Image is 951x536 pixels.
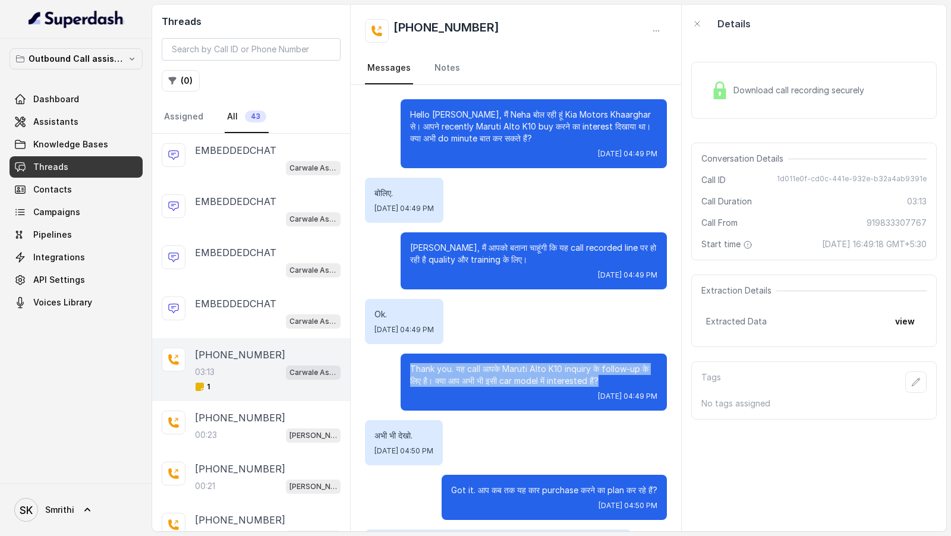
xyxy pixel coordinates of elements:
p: 00:21 [195,480,215,492]
span: Campaigns [33,206,80,218]
span: Call ID [701,174,726,186]
a: Notes [432,52,462,84]
p: Hello [PERSON_NAME], मैं Neha बोल रही हूं Kia Motors Khaarghar से। आपने recently Maruti Alto K10 ... [410,109,657,144]
p: Carwale Assistant [289,264,337,276]
span: [DATE] 04:49 PM [374,204,434,213]
span: [DATE] 04:50 PM [599,501,657,510]
a: Smrithi [10,493,143,526]
span: Knowledge Bases [33,138,108,150]
p: EMBEDDEDCHAT [195,143,276,157]
p: EMBEDDEDCHAT [195,297,276,311]
p: बोलिए. [374,187,434,199]
nav: Tabs [365,52,667,84]
p: [PERSON_NAME], मैं आपको बताना चाहूंगी कि यह call recorded line पर हो रही है quality और training क... [410,242,657,266]
span: [DATE] 16:49:18 GMT+5:30 [822,238,927,250]
span: Extracted Data [706,316,767,327]
span: 1d011e0f-cd0c-441e-932e-b32a4ab9391e [777,174,927,186]
a: Integrations [10,247,143,268]
p: [PHONE_NUMBER] [195,462,285,476]
span: [DATE] 04:50 PM [374,446,433,456]
a: Contacts [10,179,143,200]
span: Download call recording securely [733,84,869,96]
button: (0) [162,70,200,92]
span: Call From [701,217,738,229]
a: API Settings [10,269,143,291]
p: No tags assigned [701,398,927,409]
span: 43 [245,111,266,122]
p: Thank you. यह call आपके Maruti Alto K10 inquiry के follow-up के लिए है। क्या आप अभी भी इसी car mo... [410,363,657,387]
span: Threads [33,161,68,173]
h2: Threads [162,14,341,29]
p: Carwale Assistant [289,367,337,379]
span: Integrations [33,251,85,263]
p: EMBEDDEDCHAT [195,194,276,209]
p: Details [717,17,751,31]
a: All43 [225,101,269,133]
p: Carwale Assistant [289,162,337,174]
span: API Settings [33,274,85,286]
a: Assigned [162,101,206,133]
button: view [888,311,922,332]
span: Smrithi [45,504,74,516]
span: Dashboard [33,93,79,105]
span: Extraction Details [701,285,776,297]
span: Call Duration [701,196,752,207]
span: 919833307767 [867,217,927,229]
img: Lock Icon [711,81,729,99]
a: Campaigns [10,201,143,223]
img: light.svg [29,10,124,29]
span: Assistants [33,116,78,128]
p: Got it. आप कब तक यह कार purchase करने का plan कर रहे हैं? [451,484,657,496]
a: Assistants [10,111,143,133]
span: Voices Library [33,297,92,308]
a: Dashboard [10,89,143,110]
p: Tags [701,371,721,393]
span: Conversation Details [701,153,788,165]
p: 00:23 [195,429,217,441]
span: [DATE] 04:49 PM [374,325,434,335]
span: Start time [701,238,755,250]
span: [DATE] 04:49 PM [598,149,657,159]
span: 1 [195,382,210,392]
p: EMBEDDEDCHAT [195,245,276,260]
p: Ok. [374,308,434,320]
nav: Tabs [162,101,341,133]
a: Pipelines [10,224,143,245]
span: Contacts [33,184,72,196]
a: Knowledge Bases [10,134,143,155]
h2: [PHONE_NUMBER] [393,19,499,43]
button: Outbound Call assistant [10,48,143,70]
span: 03:13 [907,196,927,207]
p: [PHONE_NUMBER] [195,513,285,527]
p: Carwale Assistant [289,213,337,225]
p: [PERSON_NAME] Assistant [289,481,337,493]
span: [DATE] 04:49 PM [598,270,657,280]
a: Voices Library [10,292,143,313]
span: [DATE] 04:49 PM [598,392,657,401]
p: Carwale Assistant [289,316,337,327]
p: Outbound Call assistant [29,52,124,66]
text: SK [20,504,33,516]
a: Threads [10,156,143,178]
p: [PERSON_NAME] Assistant [289,430,337,442]
span: Pipelines [33,229,72,241]
p: अभी भी देखो. [374,430,433,442]
input: Search by Call ID or Phone Number [162,38,341,61]
p: [PHONE_NUMBER] [195,348,285,362]
p: [PHONE_NUMBER] [195,411,285,425]
a: Messages [365,52,413,84]
p: 03:13 [195,366,215,378]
